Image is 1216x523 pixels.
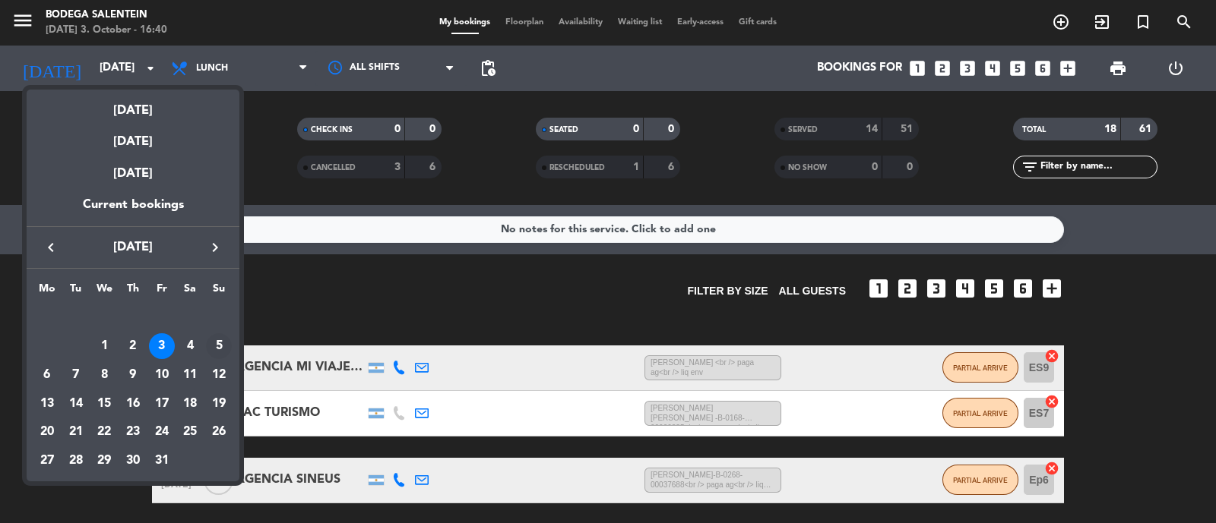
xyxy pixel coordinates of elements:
div: 26 [206,419,232,445]
th: Friday [147,280,176,304]
th: Tuesday [62,280,90,304]
td: October 13, 2025 [33,389,62,418]
th: Monday [33,280,62,304]
td: October 16, 2025 [119,389,147,418]
td: October 5, 2025 [204,332,233,361]
div: 18 [177,391,203,417]
div: 15 [91,391,117,417]
td: October 8, 2025 [90,361,119,389]
div: 13 [34,391,60,417]
td: October 1, 2025 [90,332,119,361]
div: 20 [34,419,60,445]
td: October 23, 2025 [119,417,147,446]
td: October 11, 2025 [176,361,205,389]
td: October 10, 2025 [147,361,176,389]
div: 31 [149,448,175,474]
td: October 25, 2025 [176,417,205,446]
td: October 31, 2025 [147,446,176,475]
div: 24 [149,419,175,445]
div: 27 [34,448,60,474]
td: October 18, 2025 [176,389,205,418]
span: [DATE] [65,238,201,257]
td: October 2, 2025 [119,332,147,361]
td: OCT [33,304,233,332]
td: October 20, 2025 [33,417,62,446]
th: Thursday [119,280,147,304]
i: keyboard_arrow_right [206,238,224,257]
div: Current bookings [27,195,239,226]
div: 14 [63,391,89,417]
div: 16 [120,391,146,417]
div: 9 [120,362,146,388]
div: 5 [206,333,232,359]
div: 22 [91,419,117,445]
div: 23 [120,419,146,445]
div: 10 [149,362,175,388]
div: 3 [149,333,175,359]
td: October 14, 2025 [62,389,90,418]
div: [DATE] [27,153,239,195]
td: October 28, 2025 [62,446,90,475]
th: Saturday [176,280,205,304]
td: October 19, 2025 [204,389,233,418]
div: 4 [177,333,203,359]
i: keyboard_arrow_left [42,238,60,257]
td: October 26, 2025 [204,417,233,446]
td: October 9, 2025 [119,361,147,389]
td: October 15, 2025 [90,389,119,418]
div: 29 [91,448,117,474]
td: October 17, 2025 [147,389,176,418]
th: Sunday [204,280,233,304]
button: keyboard_arrow_left [37,238,65,257]
div: 28 [63,448,89,474]
button: keyboard_arrow_right [201,238,229,257]
div: 6 [34,362,60,388]
div: 2 [120,333,146,359]
div: 19 [206,391,232,417]
div: [DATE] [27,90,239,121]
td: October 3, 2025 [147,332,176,361]
td: October 22, 2025 [90,417,119,446]
div: 25 [177,419,203,445]
td: October 27, 2025 [33,446,62,475]
td: October 30, 2025 [119,446,147,475]
td: October 12, 2025 [204,361,233,389]
td: October 29, 2025 [90,446,119,475]
div: 17 [149,391,175,417]
div: 7 [63,362,89,388]
div: 21 [63,419,89,445]
div: 11 [177,362,203,388]
td: October 4, 2025 [176,332,205,361]
div: [DATE] [27,121,239,152]
td: October 6, 2025 [33,361,62,389]
div: 1 [91,333,117,359]
div: 30 [120,448,146,474]
div: 8 [91,362,117,388]
td: October 24, 2025 [147,417,176,446]
td: October 7, 2025 [62,361,90,389]
td: October 21, 2025 [62,417,90,446]
div: 12 [206,362,232,388]
th: Wednesday [90,280,119,304]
